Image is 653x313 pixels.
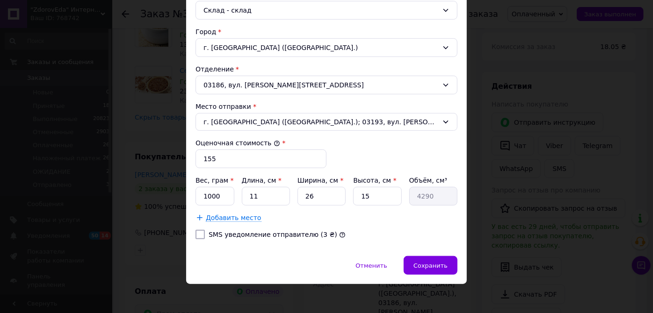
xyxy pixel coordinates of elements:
label: SMS уведомление отправителю (3 ₴) [209,231,337,238]
div: 03186, вул. [PERSON_NAME][STREET_ADDRESS] [196,76,457,94]
label: Высота, см [353,177,396,184]
span: Отменить [356,262,387,269]
span: Сохранить [414,262,448,269]
label: Вес, грам [196,177,234,184]
div: Отделение [196,64,457,74]
span: г. [GEOGRAPHIC_DATA] ([GEOGRAPHIC_DATA].); 03193, вул. [PERSON_NAME], 6 [203,117,438,127]
div: Город [196,27,457,36]
label: Оценочная стоимость [196,139,280,147]
label: Длина, см [242,177,282,184]
span: Добавить место [206,214,261,222]
label: Ширина, см [297,177,343,184]
div: г. [GEOGRAPHIC_DATA] ([GEOGRAPHIC_DATA].) [196,38,457,57]
div: Объём, см³ [409,176,457,185]
div: Место отправки [196,102,457,111]
div: Склад - склад [203,5,438,15]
